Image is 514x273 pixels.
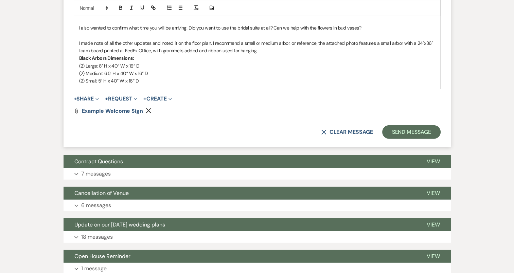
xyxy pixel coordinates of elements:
[64,231,451,243] button: 18 messages
[74,96,77,102] span: +
[64,218,416,231] button: Update on our [DATE] wedding plans
[427,253,440,260] span: View
[416,187,451,200] button: View
[64,155,416,168] button: Contract Questions
[143,96,146,102] span: +
[81,169,111,178] p: 7 messages
[64,168,451,180] button: 7 messages
[382,125,440,139] button: Send Message
[82,107,143,114] span: example welcome sign
[74,158,123,165] span: Contract Questions
[427,189,440,197] span: View
[79,55,134,61] strong: Black Arbors Dimensions:
[81,264,107,273] p: 1 message
[81,201,111,210] p: 6 messages
[64,200,451,211] button: 6 messages
[416,155,451,168] button: View
[82,108,143,114] a: example welcome sign
[74,221,165,228] span: Update on our [DATE] wedding plans
[143,96,172,102] button: Create
[74,189,129,197] span: Cancellation of Venue
[321,129,373,135] button: Clear message
[64,187,416,200] button: Cancellation of Venue
[105,96,137,102] button: Request
[74,253,130,260] span: Open House Reminder
[79,77,435,85] p: (2) Small: 5’ H x 40” W x 16” D
[416,218,451,231] button: View
[79,24,435,32] p: I also wanted to confirm what time you will be arriving. Did you want to use the bridal suite at ...
[81,233,113,241] p: 18 messages
[416,250,451,263] button: View
[79,62,435,70] p: (2) Large: 8’ H x 40” W x 16” D
[427,158,440,165] span: View
[79,39,435,55] p: I made note of all the other updates and noted it on the floor plan. I recommend a small or mediu...
[64,250,416,263] button: Open House Reminder
[74,96,99,102] button: Share
[427,221,440,228] span: View
[79,70,435,77] p: (2) Medium: 6.5’ H x 40” W x 16” D
[105,96,108,102] span: +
